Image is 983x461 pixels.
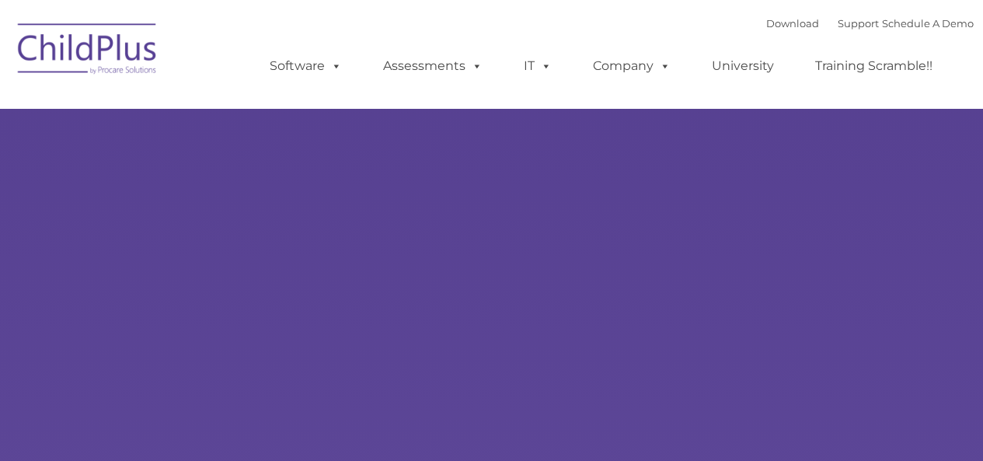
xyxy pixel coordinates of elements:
[800,51,948,82] a: Training Scramble!!
[882,17,974,30] a: Schedule A Demo
[10,12,166,90] img: ChildPlus by Procare Solutions
[254,51,357,82] a: Software
[508,51,567,82] a: IT
[838,17,879,30] a: Support
[766,17,819,30] a: Download
[368,51,498,82] a: Assessments
[766,17,974,30] font: |
[577,51,686,82] a: Company
[696,51,790,82] a: University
